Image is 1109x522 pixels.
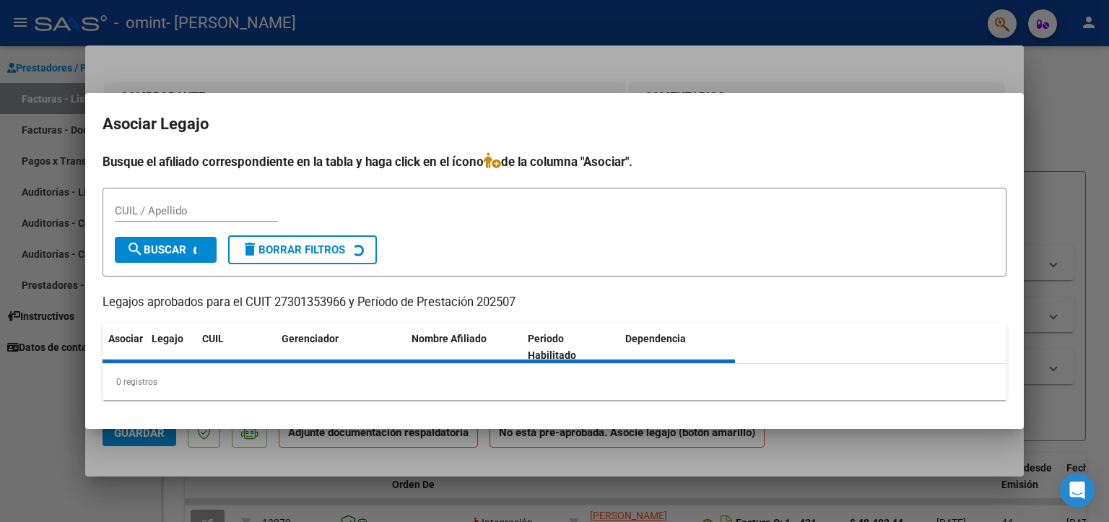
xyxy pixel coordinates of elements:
[522,323,619,371] datatable-header-cell: Periodo Habilitado
[103,152,1006,171] h4: Busque el afiliado correspondiente en la tabla y haga click en el ícono de la columna "Asociar".
[625,333,686,344] span: Dependencia
[406,323,522,371] datatable-header-cell: Nombre Afiliado
[103,294,1006,312] p: Legajos aprobados para el CUIT 27301353966 y Período de Prestación 202507
[146,323,196,371] datatable-header-cell: Legajo
[103,110,1006,138] h2: Asociar Legajo
[412,333,487,344] span: Nombre Afiliado
[126,240,144,258] mat-icon: search
[108,333,143,344] span: Asociar
[126,243,186,256] span: Buscar
[152,333,183,344] span: Legajo
[1060,473,1095,508] div: Open Intercom Messenger
[528,333,576,361] span: Periodo Habilitado
[228,235,377,264] button: Borrar Filtros
[276,323,406,371] datatable-header-cell: Gerenciador
[241,243,345,256] span: Borrar Filtros
[103,323,146,371] datatable-header-cell: Asociar
[282,333,339,344] span: Gerenciador
[241,240,258,258] mat-icon: delete
[202,333,224,344] span: CUIL
[103,364,1006,400] div: 0 registros
[115,237,217,263] button: Buscar
[196,323,276,371] datatable-header-cell: CUIL
[619,323,736,371] datatable-header-cell: Dependencia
